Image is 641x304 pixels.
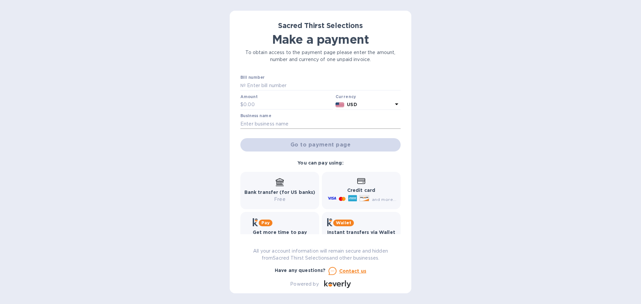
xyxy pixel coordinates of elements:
input: Enter business name [240,119,401,129]
p: № [240,82,246,89]
b: USD [347,102,357,107]
b: Instant transfers via Wallet [327,230,395,235]
p: To obtain access to the payment page please enter the amount, number and currency of one unpaid i... [240,49,401,63]
p: Powered by [290,281,318,288]
b: Currency [336,94,356,99]
span: and more... [372,197,396,202]
h1: Make a payment [240,32,401,46]
b: Credit card [347,188,375,193]
b: Wallet [336,220,351,225]
input: 0.00 [243,100,333,110]
label: Amount [240,95,257,99]
b: Bank transfer (for US banks) [244,190,315,195]
b: Have any questions? [275,268,326,273]
p: $ [240,101,243,108]
b: Sacred Thirst Selections [278,21,363,30]
b: Get more time to pay [253,230,307,235]
input: Enter bill number [246,80,401,90]
label: Business name [240,114,271,118]
b: Pay [261,220,270,225]
p: All your account information will remain secure and hidden from Sacred Thirst Selections and othe... [240,248,401,262]
p: Free [244,196,315,203]
img: USD [336,102,345,107]
b: You can pay using: [297,160,343,166]
label: Bill number [240,76,264,80]
u: Contact us [339,268,367,274]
